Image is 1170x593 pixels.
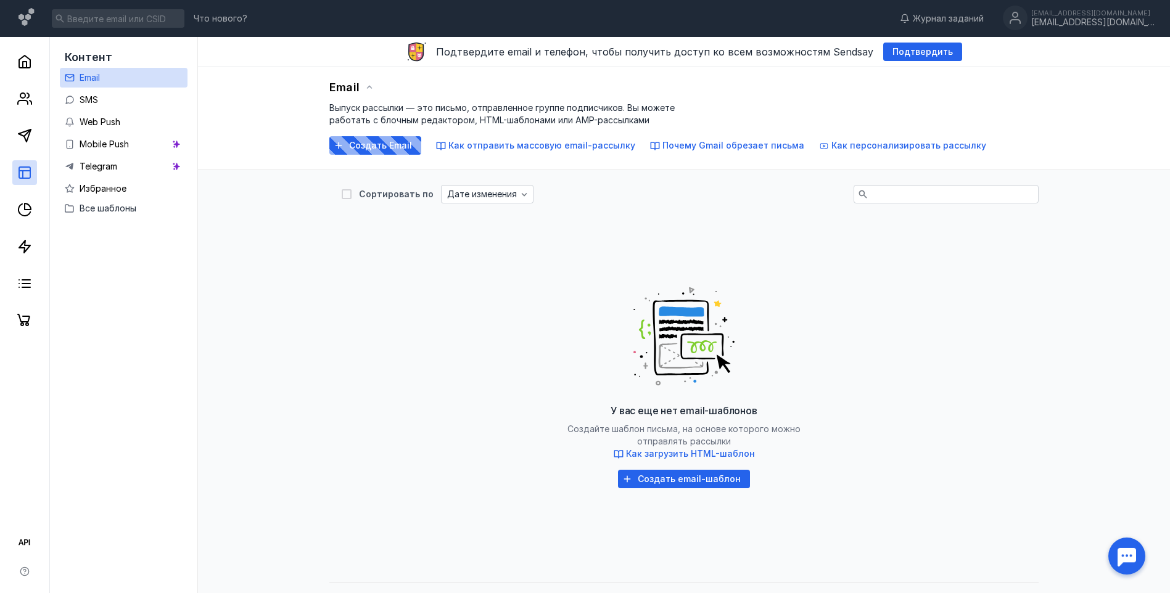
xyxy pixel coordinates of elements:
[883,43,962,61] button: Подтвердить
[561,423,807,460] span: Создайте шаблон письма, на основе которого можно отправлять рассылки
[618,470,750,488] button: Создать email-шаблон
[1031,9,1155,17] div: [EMAIL_ADDRESS][DOMAIN_NAME]
[441,185,534,203] button: Дате изменения
[80,72,100,83] span: Email
[80,203,136,213] span: Все шаблоны
[80,183,126,194] span: Избранное
[60,179,187,198] a: Избранное
[52,9,184,28] input: Введите email или CSID
[650,139,804,152] button: Почему Gmail обрезает письма
[611,404,757,417] span: У вас еще нет email-шаблонов
[60,134,187,154] a: Mobile Push
[892,47,953,57] span: Подтвердить
[60,68,187,88] a: Email
[913,12,984,25] span: Журнал заданий
[359,190,434,198] div: Сортировать по
[626,448,755,459] span: Как загрузить HTML-шаблон
[662,140,804,150] span: Почему Gmail обрезает письма
[60,157,187,176] a: Telegram
[831,140,986,150] span: Как персонализировать рассылку
[60,112,187,132] a: Web Push
[60,90,187,110] a: SMS
[448,140,635,150] span: Как отправить массовую email-рассылку
[638,474,741,485] span: Создать email-шаблон
[1031,17,1155,28] div: [EMAIL_ADDRESS][DOMAIN_NAME]
[819,139,986,152] button: Как персонализировать рассылку
[80,117,120,127] span: Web Push
[65,51,112,63] span: Контент
[65,198,183,218] button: Все шаблоны
[194,14,247,23] span: Что нового?
[80,94,98,105] span: SMS
[436,46,873,58] span: Подтвердите email и телефон, чтобы получить доступ ко всем возможностям Sendsay
[187,14,253,23] a: Что нового?
[80,139,129,149] span: Mobile Push
[329,81,360,94] span: Email
[447,189,517,200] span: Дате изменения
[614,448,755,460] button: Как загрузить HTML-шаблон
[80,161,117,171] span: Telegram
[436,139,635,152] button: Как отправить массовую email-рассылку
[329,102,675,125] span: Выпуск рассылки — это письмо, отправленное группе подписчиков. Вы можете работать с блочным редак...
[894,12,990,25] a: Журнал заданий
